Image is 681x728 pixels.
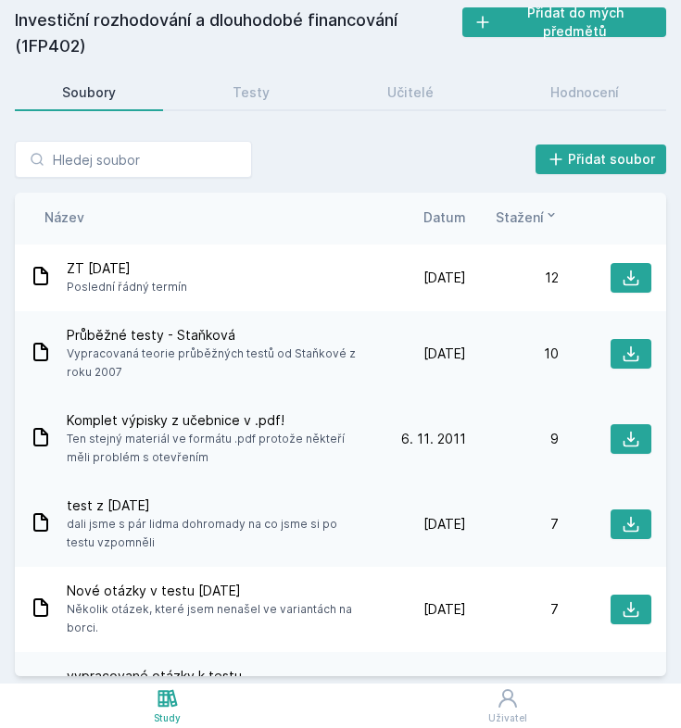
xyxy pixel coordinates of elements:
[67,515,366,552] span: dali jsme s pár lidma dohromady na co jsme si po testu vzpomněli
[503,74,666,111] a: Hodnocení
[423,345,466,363] span: [DATE]
[462,7,666,37] button: Přidat do mých předmětů
[496,207,559,227] button: Stažení
[44,207,84,227] button: Název
[67,430,366,467] span: Ten stejný materiál ve formátu .pdf protože někteří měli problém s otevřením
[15,74,163,111] a: Soubory
[466,515,559,533] div: 7
[488,711,527,725] div: Uživatel
[340,74,481,111] a: Učitelé
[423,515,466,533] span: [DATE]
[67,582,366,600] span: Nové otázky v testu [DATE]
[496,207,544,227] span: Stažení
[67,667,366,685] span: vypracované otázky k testu
[67,278,187,296] span: Poslední řádný termín
[536,144,667,174] button: Přidat soubor
[67,496,366,515] span: test z [DATE]
[67,411,366,430] span: Komplet výpisky z učebnice v .pdf!
[67,259,187,278] span: ZT [DATE]
[387,83,434,102] div: Učitelé
[466,269,559,287] div: 12
[185,74,317,111] a: Testy
[67,326,366,345] span: Průběžné testy - Staňková
[62,83,116,102] div: Soubory
[334,684,681,728] a: Uživatel
[423,207,466,227] button: Datum
[423,600,466,619] span: [DATE]
[154,711,181,725] div: Study
[466,600,559,619] div: 7
[423,269,466,287] span: [DATE]
[15,141,252,178] input: Hledej soubor
[466,430,559,448] div: 9
[401,430,466,448] span: 6. 11. 2011
[67,345,366,382] span: Vypracovaná teorie průběžných testů od Staňkové z roku 2007
[15,7,462,59] h2: Investiční rozhodování a dlouhodobé financování (1FP402)
[550,83,619,102] div: Hodnocení
[233,83,270,102] div: Testy
[67,600,366,637] span: Několik otázek, které jsem nenašel ve variantách na borci.
[466,345,559,363] div: 10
